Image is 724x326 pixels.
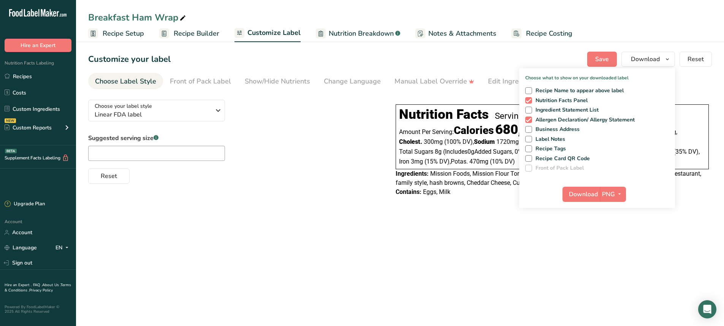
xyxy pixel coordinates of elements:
[474,138,495,145] span: Sodium
[699,148,700,155] span: ,
[234,24,301,43] a: Customize Label
[532,165,584,172] span: Front of Pack Label
[399,126,521,136] div: Amount Per Serving:
[396,170,429,177] span: Ingredients:
[88,53,171,66] h1: Customize your label
[5,241,37,254] a: Language
[631,55,660,64] span: Download
[95,110,211,119] span: Linear FDA label
[532,136,566,143] span: Label Notes
[399,138,422,145] span: Cholest.
[532,87,624,94] span: Recipe Name to appear above label
[443,148,513,155] span: Includes Added Sugars
[95,102,152,110] span: Choose your label style
[399,158,409,165] span: Iron
[512,25,572,42] a: Recipe Costing
[247,28,301,38] span: Customize Label
[444,138,474,145] span: ‏(100% DV)
[495,122,521,137] span: 680,
[495,111,539,121] div: Servings: 1,
[415,25,496,42] a: Notes & Attachments
[532,97,588,104] span: Nutrition Facts Panel
[33,282,42,288] a: FAQ .
[569,190,598,199] span: Download
[673,148,700,155] span: ‏(35% DV)
[600,187,626,202] button: PNG
[42,282,60,288] a: About Us .
[587,52,617,67] button: Save
[29,288,53,293] a: Privacy Policy
[95,76,156,87] div: Choose Label Style
[467,148,474,155] span: 0g
[454,124,494,137] span: Calories
[245,76,310,87] div: Show/Hide Nutrients
[532,145,566,152] span: Recipe Tags
[88,134,225,143] label: Suggested serving size
[488,76,585,87] div: Edit Ingredients/Allergens List
[399,148,433,155] span: Total Sugars
[450,158,451,165] span: ,
[103,28,144,39] span: Recipe Setup
[5,149,17,153] div: BETA
[394,76,474,87] div: Manual Label Override
[532,155,590,162] span: Recipe Card QR Code
[159,25,219,42] a: Recipe Builder
[5,305,71,314] div: Powered By FoodLabelMaker © 2025 All Rights Reserved
[595,55,609,64] span: Save
[5,39,71,52] button: Hire an Expert
[490,158,515,165] span: ‏(10% DV)
[55,243,71,252] div: EN
[423,188,450,195] span: Eggs, Milk
[411,158,423,165] span: 3mg
[396,170,701,186] span: Mission Foods, Mission Flour Tortillas, Soft Taco, 8 inch, Eggs, scrambled, frozen mixture, Resta...
[435,148,442,155] span: 8g
[515,148,535,155] span: ‏0% DV)
[428,28,496,39] span: Notes & Attachments
[5,282,71,293] a: Terms & Conditions .
[676,128,677,135] span: ,
[5,124,52,132] div: Custom Reports
[170,76,231,87] div: Front of Pack Label
[532,117,635,123] span: Allergen Declaration/ Allergy Statement
[526,28,572,39] span: Recipe Costing
[5,282,32,288] a: Hire an Expert .
[562,187,600,202] button: Download
[101,172,117,181] span: Reset
[532,126,580,133] span: Business Address
[88,11,187,24] div: Breakfast Ham Wrap
[329,28,394,39] span: Nutrition Breakdown
[399,107,489,122] div: Nutrition Facts
[519,68,675,81] p: Choose what to show on your downloaded label
[88,169,130,184] button: Reset
[532,107,599,113] span: Ingredient Statement List
[88,100,225,121] button: Choose your label style Linear FDA label
[688,55,704,64] span: Reset
[316,25,400,42] a: Nutrition Breakdown
[621,52,675,67] button: Download
[174,28,219,39] span: Recipe Builder
[443,148,445,155] span: (
[602,190,615,199] span: PNG
[5,118,16,123] div: NEW
[424,138,443,145] span: 300mg
[469,158,488,165] span: 470mg
[698,300,716,318] div: Open Intercom Messenger
[451,158,468,165] span: Potas.
[512,148,513,155] span: ,
[324,76,381,87] div: Change Language
[396,188,421,195] span: Contains:
[473,138,474,145] span: ,
[5,200,45,208] div: Upgrade Plan
[496,138,519,145] span: 1720mg
[425,158,451,165] span: ‏(15% DV)
[88,25,144,42] a: Recipe Setup
[680,52,712,67] button: Reset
